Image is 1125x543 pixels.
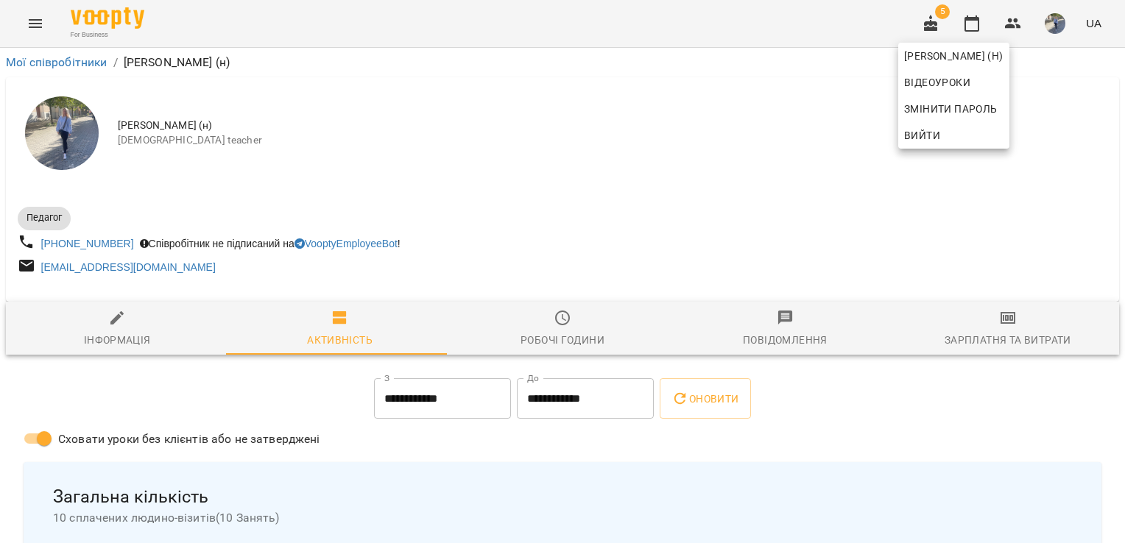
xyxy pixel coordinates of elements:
span: Змінити пароль [904,100,1004,118]
span: [PERSON_NAME] (н) [904,47,1004,65]
span: Вийти [904,127,940,144]
button: Вийти [898,122,1009,149]
a: Відеоуроки [898,69,976,96]
a: Змінити пароль [898,96,1009,122]
span: Відеоуроки [904,74,970,91]
a: [PERSON_NAME] (н) [898,43,1009,69]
